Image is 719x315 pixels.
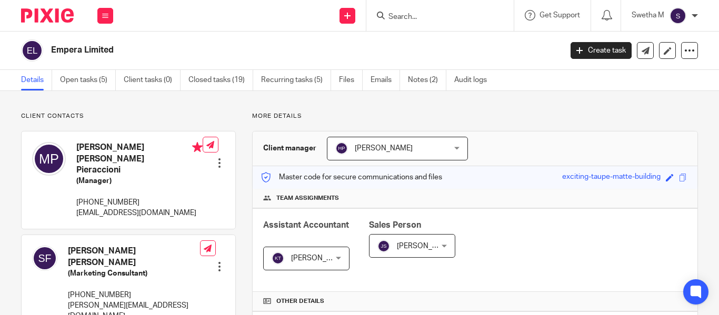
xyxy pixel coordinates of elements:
a: Notes (2) [408,70,446,90]
p: More details [252,112,698,120]
span: Get Support [540,12,580,19]
h4: [PERSON_NAME] [PERSON_NAME] [68,246,200,268]
a: Closed tasks (19) [188,70,253,90]
img: svg%3E [21,39,43,62]
input: Search [387,13,482,22]
a: Audit logs [454,70,495,90]
p: Master code for secure communications and files [261,172,442,182]
h5: (Manager) [76,176,203,186]
a: Open tasks (5) [60,70,116,90]
img: svg%3E [670,7,686,24]
img: svg%3E [32,142,66,176]
div: exciting-taupe-matte-building [562,171,661,184]
p: Swetha M [632,10,664,21]
p: Client contacts [21,112,236,120]
h3: Client manager [263,143,316,154]
p: [PHONE_NUMBER] [76,197,203,208]
span: [PERSON_NAME] [291,255,349,262]
span: Other details [276,297,324,306]
img: svg%3E [377,240,390,252]
img: svg%3E [335,142,348,155]
i: Primary [192,142,203,153]
img: Pixie [21,8,74,23]
span: [PERSON_NAME] [397,242,455,250]
h5: (Marketing Consultant) [68,268,200,279]
a: Details [21,70,52,90]
img: svg%3E [272,252,284,265]
a: Create task [571,42,632,59]
h2: Empera Limited [51,45,454,56]
span: Assistant Accountant [263,221,349,229]
p: [PHONE_NUMBER] [68,290,200,300]
span: Sales Person [369,221,421,229]
p: [EMAIL_ADDRESS][DOMAIN_NAME] [76,208,203,218]
span: Team assignments [276,194,339,202]
span: [PERSON_NAME] [355,145,413,152]
h4: [PERSON_NAME] [PERSON_NAME] Pieraccioni [76,142,203,176]
a: Files [339,70,363,90]
a: Client tasks (0) [124,70,181,90]
img: svg%3E [32,246,57,271]
a: Emails [371,70,400,90]
a: Recurring tasks (5) [261,70,331,90]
